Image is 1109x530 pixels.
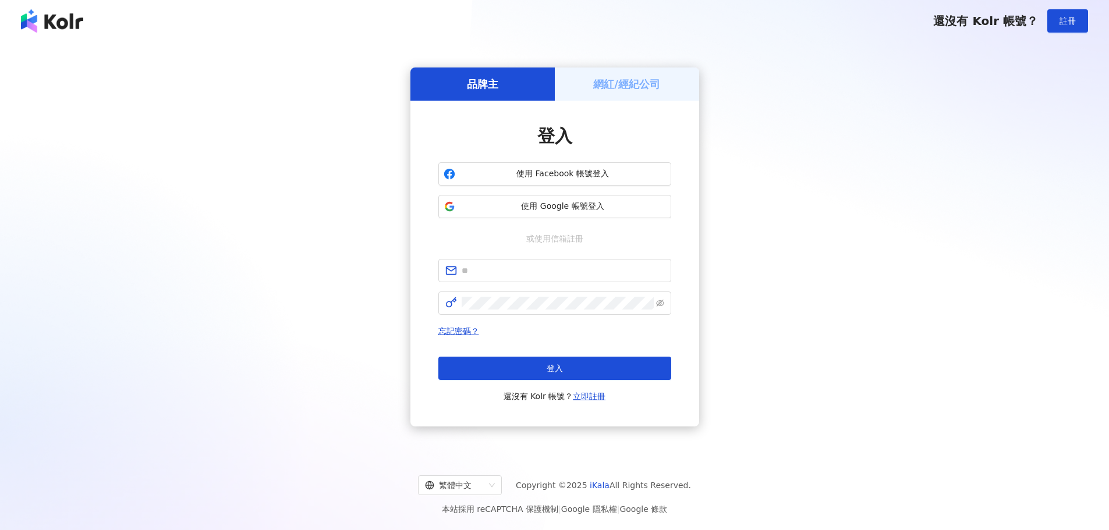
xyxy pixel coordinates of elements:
[518,232,591,245] span: 或使用信箱註冊
[547,364,563,373] span: 登入
[425,476,484,495] div: 繁體中文
[438,195,671,218] button: 使用 Google 帳號登入
[593,77,660,91] h5: 網紅/經紀公司
[438,162,671,186] button: 使用 Facebook 帳號登入
[21,9,83,33] img: logo
[558,504,561,514] span: |
[573,392,605,401] a: 立即註冊
[537,126,572,146] span: 登入
[504,389,606,403] span: 還沒有 Kolr 帳號？
[1060,16,1076,26] span: 註冊
[617,504,620,514] span: |
[438,357,671,380] button: 登入
[516,478,691,492] span: Copyright © 2025 All Rights Reserved.
[933,14,1038,28] span: 還沒有 Kolr 帳號？
[561,504,617,514] a: Google 隱私權
[656,299,664,307] span: eye-invisible
[590,481,610,490] a: iKala
[438,326,479,336] a: 忘記密碼？
[619,504,667,514] a: Google 條款
[460,201,666,212] span: 使用 Google 帳號登入
[442,502,667,516] span: 本站採用 reCAPTCHA 保護機制
[1047,9,1088,33] button: 註冊
[460,168,666,180] span: 使用 Facebook 帳號登入
[467,77,498,91] h5: 品牌主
